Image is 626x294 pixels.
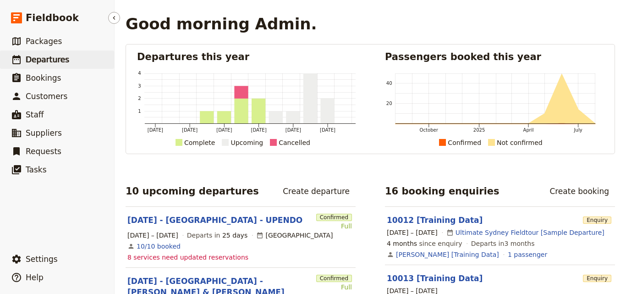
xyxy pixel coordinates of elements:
[251,128,267,133] tspan: [DATE]
[320,128,335,133] tspan: [DATE]
[137,50,356,64] h2: Departures this year
[279,137,310,148] div: Cancelled
[108,12,120,24] button: Hide menu
[26,37,62,46] span: Packages
[26,110,44,119] span: Staff
[385,50,604,64] h2: Passengers booked this year
[127,215,302,226] a: [DATE] - [GEOGRAPHIC_DATA] - UPENDO
[231,137,263,148] div: Upcoming
[277,183,356,199] a: Create departure
[26,11,79,25] span: Fieldbook
[26,128,62,138] span: Suppliers
[316,283,352,292] div: Full
[448,137,481,148] div: Confirmed
[420,128,439,133] tspan: October
[386,101,392,106] tspan: 20
[387,228,438,237] span: [DATE] – [DATE]
[26,73,61,83] span: Bookings
[222,232,247,239] span: 25 days
[182,128,198,133] tspan: [DATE]
[216,128,232,133] tspan: [DATE]
[316,275,352,282] span: Confirmed
[508,250,547,259] a: View the passengers for this booking
[126,184,259,198] h2: 10 upcoming departures
[396,250,499,259] a: [PERSON_NAME] [Training Data]
[386,81,392,86] tspan: 40
[574,128,582,133] tspan: July
[473,128,485,133] tspan: 2025
[26,92,67,101] span: Customers
[256,231,333,240] div: [GEOGRAPHIC_DATA]
[127,253,248,262] span: 8 services need updated reservations
[138,109,141,114] tspan: 1
[583,275,611,282] span: Enquiry
[286,128,301,133] tspan: [DATE]
[184,137,215,148] div: Complete
[26,147,61,156] span: Requests
[138,96,141,101] tspan: 2
[497,137,543,148] div: Not confirmed
[385,184,500,198] h2: 16 booking enquiries
[138,71,141,76] tspan: 4
[316,214,352,221] span: Confirmed
[26,55,69,64] span: Departures
[187,231,247,240] span: Departs in
[387,216,483,225] a: 10012 [Training Data]
[126,15,317,33] h1: Good morning Admin.
[544,183,615,199] a: Create booking
[148,128,163,133] tspan: [DATE]
[26,255,58,264] span: Settings
[127,231,178,240] span: [DATE] – [DATE]
[26,273,44,282] span: Help
[583,216,611,224] span: Enquiry
[316,222,352,231] div: Full
[387,274,483,283] a: 10013 [Training Data]
[523,128,533,133] tspan: April
[456,228,604,237] a: Ultimate Sydney Fieldtour [Sample Departure]
[137,242,181,251] a: View the bookings for this departure
[138,83,141,89] tspan: 3
[26,165,47,174] span: Tasks
[471,239,535,248] span: Departs in 3 months
[387,239,462,248] span: since enquiry
[387,240,417,247] span: 4 months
